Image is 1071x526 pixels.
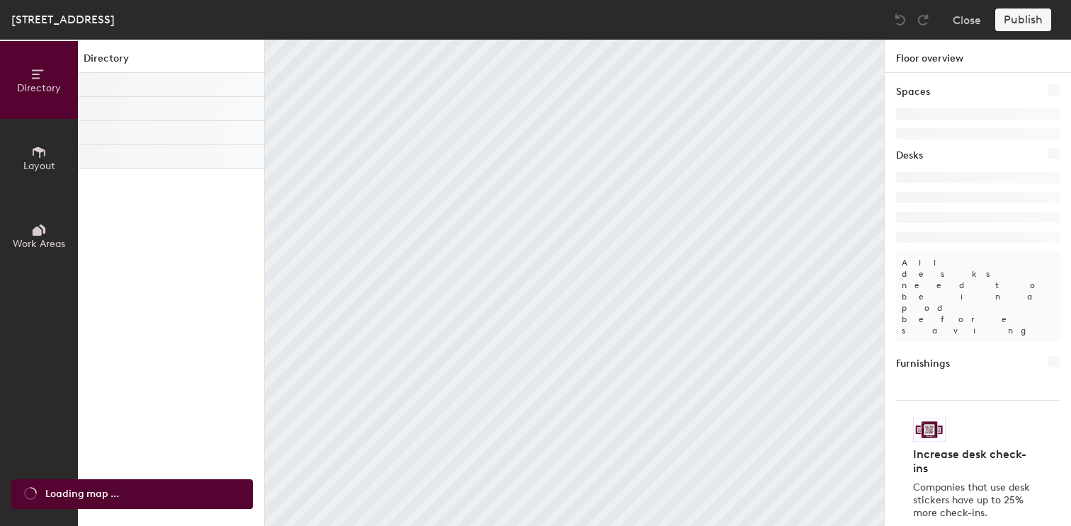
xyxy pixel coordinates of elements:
[913,481,1034,520] p: Companies that use desk stickers have up to 25% more check-ins.
[896,84,930,100] h1: Spaces
[23,160,55,172] span: Layout
[896,251,1060,342] p: All desks need to be in a pod before saving
[265,40,884,526] canvas: Map
[913,418,946,442] img: Sticker logo
[913,447,1034,476] h4: Increase desk check-ins
[13,238,65,250] span: Work Areas
[885,40,1071,73] h1: Floor overview
[916,13,930,27] img: Redo
[11,11,115,28] div: [STREET_ADDRESS]
[896,148,923,164] h1: Desks
[45,486,119,502] span: Loading map ...
[17,82,61,94] span: Directory
[893,13,907,27] img: Undo
[953,8,981,31] button: Close
[896,356,950,372] h1: Furnishings
[78,51,264,73] h1: Directory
